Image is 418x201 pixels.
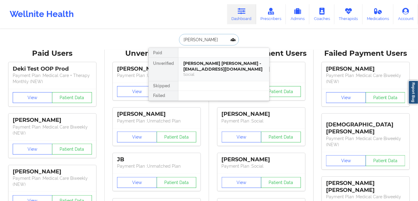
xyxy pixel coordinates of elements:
[117,111,196,118] div: [PERSON_NAME]
[222,156,301,163] div: [PERSON_NAME]
[326,65,405,72] div: [PERSON_NAME]
[286,4,309,24] a: Admins
[335,4,363,24] a: Therapists
[149,58,178,81] div: Unverified
[408,80,418,104] a: Report Bug
[4,49,100,58] div: Paid Users
[52,92,92,103] button: Patient Data
[13,124,92,136] p: Payment Plan : Medical Care Biweekly (NEW)
[227,4,256,24] a: Dashboard
[366,155,406,166] button: Patient Data
[117,118,196,124] p: Payment Plan : Unmatched Plan
[366,92,406,103] button: Patient Data
[326,92,366,103] button: View
[256,4,286,24] a: Prescribers
[117,65,196,72] div: [PERSON_NAME]
[363,4,394,24] a: Medications
[222,132,262,142] button: View
[149,48,178,58] div: Paid
[309,4,335,24] a: Coaches
[394,4,418,24] a: Account
[117,163,196,169] p: Payment Plan : Unmatched Plan
[222,163,301,169] p: Payment Plan : Social
[149,81,178,91] div: Skipped
[326,155,366,166] button: View
[222,177,262,188] button: View
[157,177,197,188] button: Patient Data
[117,86,157,97] button: View
[13,72,92,85] p: Payment Plan : Medical Care + Therapy Monthly (NEW)
[13,168,92,175] div: [PERSON_NAME]
[117,72,196,79] p: Payment Plan : Unmatched Plan
[109,49,205,58] div: Unverified Users
[157,132,197,142] button: Patient Data
[13,144,53,155] button: View
[13,92,53,103] button: View
[222,111,301,118] div: [PERSON_NAME]
[117,156,196,163] div: JB
[326,117,405,135] div: [DEMOGRAPHIC_DATA][PERSON_NAME]
[261,86,301,97] button: Patient Data
[261,132,301,142] button: Patient Data
[13,65,92,72] div: Deki Test OOP Prod
[318,49,414,58] div: Failed Payment Users
[13,175,92,187] p: Payment Plan : Medical Care Biweekly (NEW)
[52,144,92,155] button: Patient Data
[13,117,92,124] div: [PERSON_NAME]
[326,180,405,194] div: [PERSON_NAME] [PERSON_NAME]
[117,132,157,142] button: View
[261,177,301,188] button: Patient Data
[222,118,301,124] p: Payment Plan : Social
[326,136,405,148] p: Payment Plan : Medical Care Biweekly (NEW)
[149,91,178,101] div: Failed
[117,177,157,188] button: View
[183,61,264,72] div: [PERSON_NAME] [PERSON_NAME] - [EMAIL_ADDRESS][DOMAIN_NAME]
[326,72,405,85] p: Payment Plan : Medical Care Biweekly (NEW)
[183,72,264,77] div: Social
